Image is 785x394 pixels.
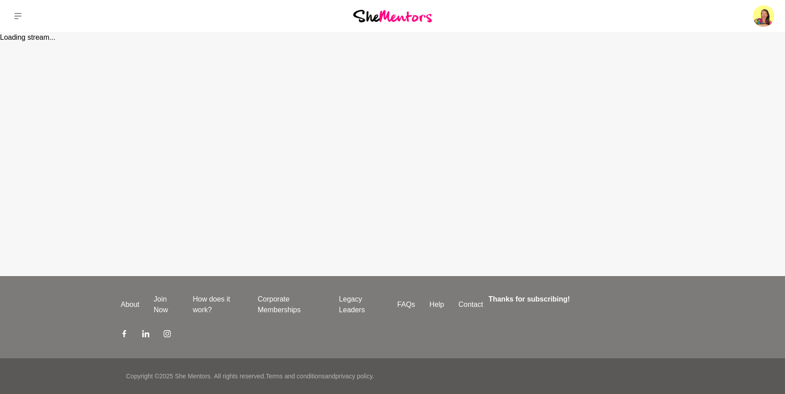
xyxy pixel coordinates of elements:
[214,372,374,381] p: All rights reserved. and .
[186,294,250,315] a: How does it work?
[489,294,659,305] h4: Thanks for subscribing!
[250,294,332,315] a: Corporate Memberships
[422,299,452,310] a: Help
[147,294,186,315] a: Join Now
[126,372,212,381] p: Copyright © 2025 She Mentors .
[164,330,171,340] a: Instagram
[335,373,372,380] a: privacy policy
[452,299,490,310] a: Contact
[114,299,147,310] a: About
[753,5,774,27] img: Roslyn Thompson
[121,330,128,340] a: Facebook
[390,299,422,310] a: FAQs
[353,10,432,22] img: She Mentors Logo
[266,373,325,380] a: Terms and conditions
[142,330,149,340] a: LinkedIn
[332,294,390,315] a: Legacy Leaders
